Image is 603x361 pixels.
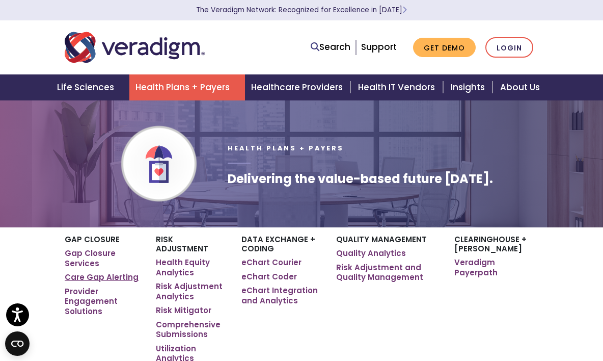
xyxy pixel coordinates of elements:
a: Provider Engagement Solutions [65,287,141,317]
a: Search [311,40,350,54]
a: eChart Courier [241,257,301,268]
a: Risk Mitigator [156,305,211,316]
a: eChart Integration and Analytics [241,286,321,305]
span: Learn More [402,5,407,15]
a: Life Sciences [51,74,129,100]
a: Get Demo [413,38,476,58]
a: Risk Adjustment Analytics [156,281,226,301]
button: Open CMP widget [5,331,30,356]
a: Insights [445,74,494,100]
img: Veradigm logo [65,31,205,64]
h1: Delivering the value-based future [DATE]. [228,172,493,187]
a: Health Equity Analytics [156,257,226,277]
a: Quality Analytics [336,248,406,259]
a: The Veradigm Network: Recognized for Excellence in [DATE]Learn More [196,5,407,15]
span: Health Plans + Payers [228,144,344,152]
a: Comprehensive Submissions [156,320,226,340]
a: Health IT Vendors [352,74,444,100]
a: Gap Closure Services [65,248,141,268]
a: Care Gap Alerting [65,272,139,282]
a: Healthcare Providers [245,74,352,100]
a: About Us [494,74,552,100]
a: eChart Coder [241,272,297,282]
iframe: Drift Chat Widget [407,288,591,349]
a: Veradigm Payerpath [454,257,538,277]
a: Login [485,37,533,58]
a: Support [361,41,397,53]
a: Risk Adjustment and Quality Management [336,263,439,282]
a: Health Plans + Payers [129,74,245,100]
